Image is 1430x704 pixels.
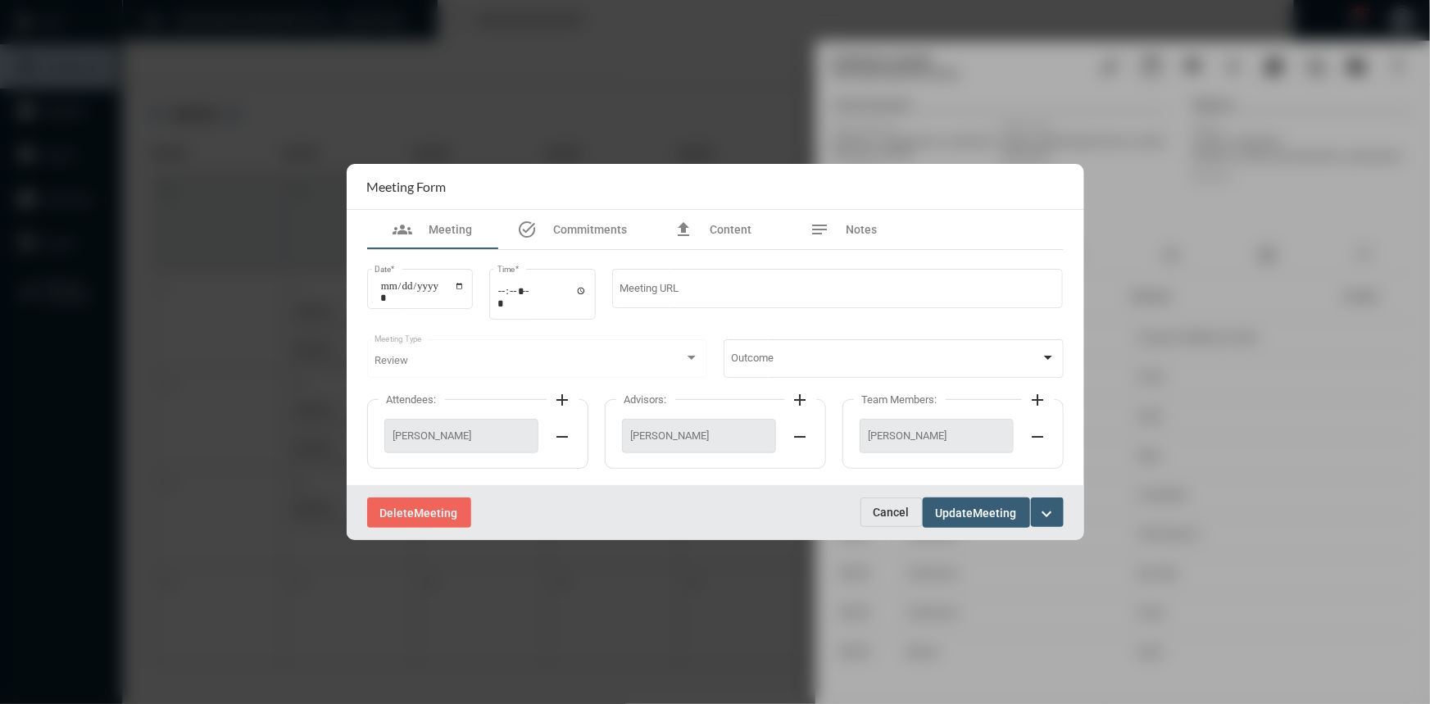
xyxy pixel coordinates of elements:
[616,393,675,406] label: Advisors:
[923,497,1030,528] button: UpdateMeeting
[393,220,412,239] mat-icon: groups
[810,220,830,239] mat-icon: notes
[553,390,573,410] mat-icon: add
[367,179,447,194] h2: Meeting Form
[1028,427,1048,447] mat-icon: remove
[936,506,974,520] span: Update
[429,223,472,236] span: Meeting
[1037,504,1057,524] mat-icon: expand_more
[380,506,415,520] span: Delete
[553,427,573,447] mat-icon: remove
[631,429,767,442] span: [PERSON_NAME]
[367,497,471,528] button: DeleteMeeting
[869,429,1005,442] span: [PERSON_NAME]
[415,506,458,520] span: Meeting
[710,223,751,236] span: Content
[554,223,628,236] span: Commitments
[874,506,910,519] span: Cancel
[674,220,693,239] mat-icon: file_upload
[860,497,923,527] button: Cancel
[791,390,810,410] mat-icon: add
[847,223,878,236] span: Notes
[393,429,529,442] span: [PERSON_NAME]
[974,506,1017,520] span: Meeting
[854,393,946,406] label: Team Members:
[379,393,445,406] label: Attendees:
[518,220,538,239] mat-icon: task_alt
[791,427,810,447] mat-icon: remove
[1028,390,1048,410] mat-icon: add
[375,354,408,366] span: Review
